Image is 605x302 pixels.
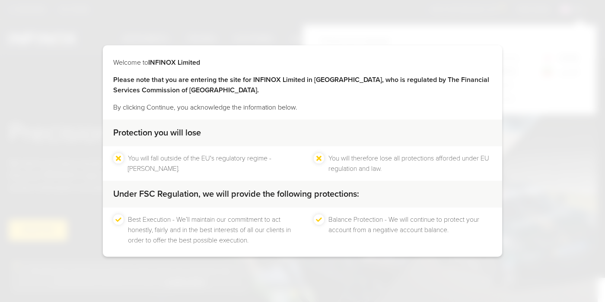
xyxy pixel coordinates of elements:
li: Best Execution - We’ll maintain our commitment to act honestly, fairly and in the best interests ... [128,214,291,245]
li: You will fall outside of the EU's regulatory regime - [PERSON_NAME]. [128,153,291,174]
strong: Under FSC Regulation, we will provide the following protections: [113,189,359,199]
strong: Protection you will lose [113,128,201,138]
li: Balance Protection - We will continue to protect your account from a negative account balance. [328,214,492,245]
li: You will therefore lose all protections afforded under EU regulation and law. [328,153,492,174]
p: Welcome to [113,57,492,68]
strong: Please note that you are entering the site for INFINOX Limited in [GEOGRAPHIC_DATA], who is regul... [113,75,489,94]
p: By clicking Continue, you acknowledge the information below. [113,102,492,113]
strong: INFINOX Limited [148,58,200,67]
